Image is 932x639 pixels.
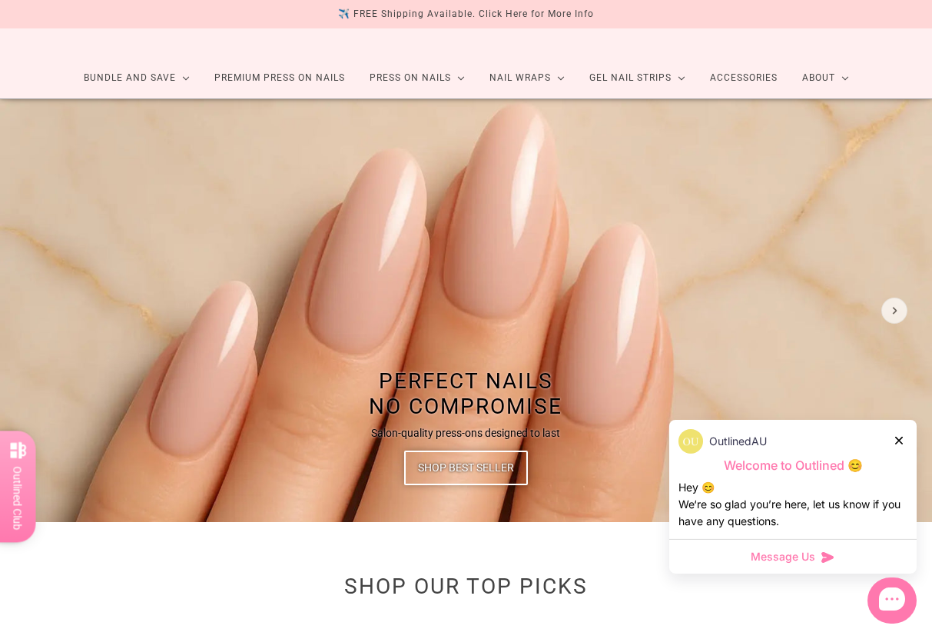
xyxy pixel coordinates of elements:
[418,451,514,485] span: Shop Best Seller
[71,58,202,98] a: Bundle and Save
[678,458,907,474] p: Welcome to Outlined 😊
[577,58,698,98] a: Gel Nail Strips
[369,368,562,419] span: Perfect Nails No Compromise
[357,58,477,98] a: Press On Nails
[790,58,861,98] a: About
[404,451,528,485] a: Shop Best Seller
[698,58,790,98] a: Accessories
[678,429,703,454] img: data:image/png;base64,iVBORw0KGgoAAAANSUhEUgAAACQAAAAkCAYAAADhAJiYAAAAAXNSR0IArs4c6QAAAERlWElmTU0...
[678,479,907,530] div: Hey 😊 We‘re so glad you’re here, let us know if you have any questions.
[338,6,594,22] div: ✈️ FREE Shipping Available. Click Here for More Info
[751,549,815,564] span: Message Us
[477,58,577,98] a: Nail Wraps
[344,573,588,598] a: Shop Our Top Picks
[709,433,767,450] p: OutlinedAU
[202,58,357,98] a: Premium Press On Nails
[371,425,560,441] p: Salon-quality press-ons designed to last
